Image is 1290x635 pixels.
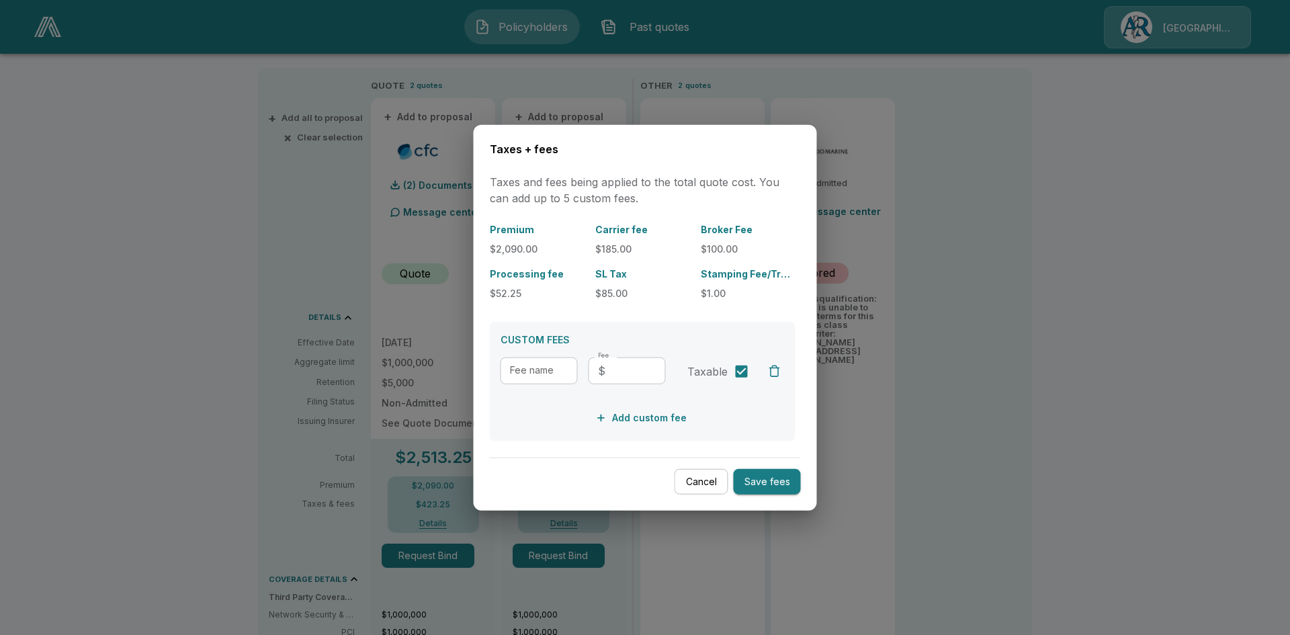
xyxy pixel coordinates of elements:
p: $52.25 [490,286,585,300]
p: $1.00 [701,286,795,300]
p: Carrier fee [595,222,690,237]
p: Premium [490,222,585,237]
p: Processing fee [490,267,585,281]
label: Fee [598,351,609,360]
p: $ [598,363,605,379]
p: $85.00 [595,286,690,300]
p: $185.00 [595,242,690,256]
p: $100.00 [701,242,795,256]
button: Cancel [675,468,728,495]
p: Taxes and fees being applied to the total quote cost. You can add up to 5 custom fees. [490,174,801,206]
h6: Taxes + fees [490,140,801,158]
span: Taxable [687,364,728,380]
p: Stamping Fee/Transaction/Regulatory Fee [701,267,795,281]
p: SL Tax [595,267,690,281]
p: $2,090.00 [490,242,585,256]
button: Add custom fee [593,406,692,431]
p: Broker Fee [701,222,795,237]
p: CUSTOM FEES [501,333,785,347]
button: Save fees [734,468,801,495]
